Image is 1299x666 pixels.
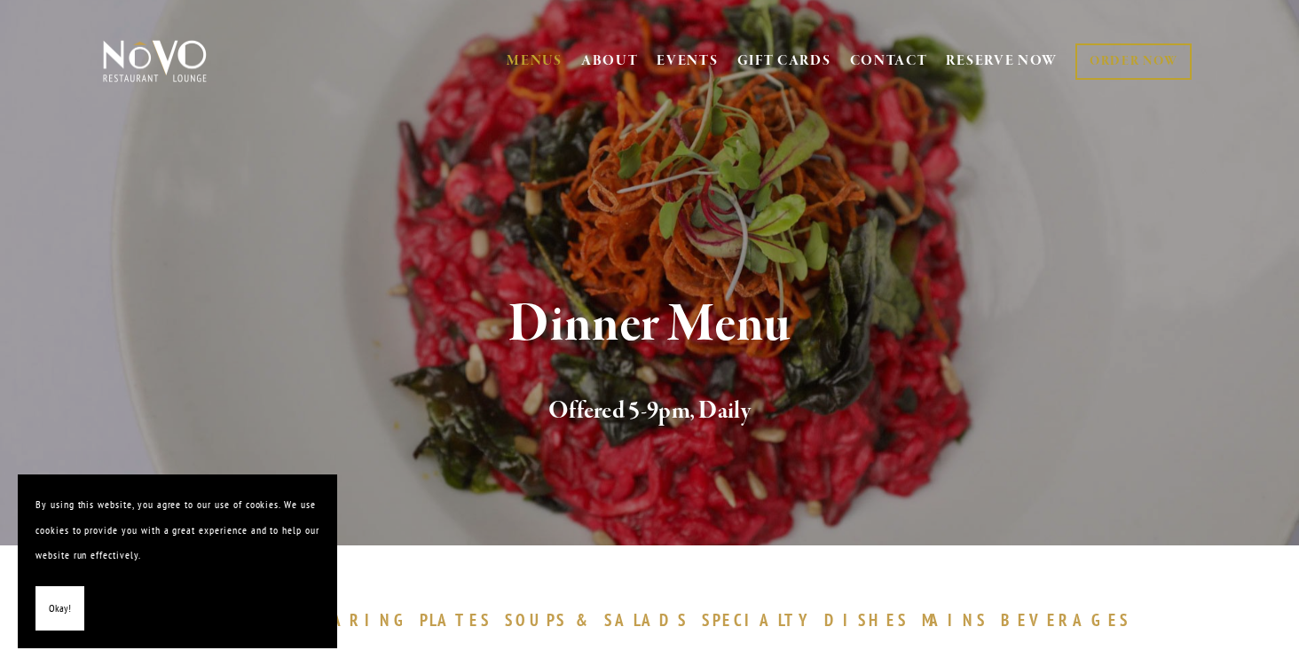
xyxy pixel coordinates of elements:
a: MENUS [507,52,563,70]
h1: Dinner Menu [132,296,1167,354]
span: Okay! [49,596,71,622]
span: SOUPS [505,609,567,631]
a: SHARINGPLATES [303,609,500,631]
img: Novo Restaurant &amp; Lounge [99,39,210,83]
p: By using this website, you agree to our use of cookies. We use cookies to provide you with a grea... [35,492,319,568]
a: ABOUT [581,52,639,70]
a: ORDER NOW [1075,43,1192,80]
span: SHARING [303,609,412,631]
a: BEVERAGES [1001,609,1139,631]
a: RESERVE NOW [946,44,1058,78]
a: GIFT CARDS [737,44,831,78]
span: SPECIALTY [702,609,815,631]
span: PLATES [420,609,492,631]
a: SOUPS&SALADS [505,609,697,631]
span: & [576,609,595,631]
span: BEVERAGES [1001,609,1130,631]
h2: Offered 5-9pm, Daily [132,393,1167,430]
button: Okay! [35,586,84,631]
section: Cookie banner [18,474,337,648]
span: DISHES [824,609,909,631]
a: EVENTS [657,52,718,70]
a: SPECIALTYDISHES [702,609,917,631]
span: MAINS [922,609,988,631]
a: MAINS [922,609,997,631]
span: SALADS [604,609,689,631]
a: CONTACT [850,44,928,78]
